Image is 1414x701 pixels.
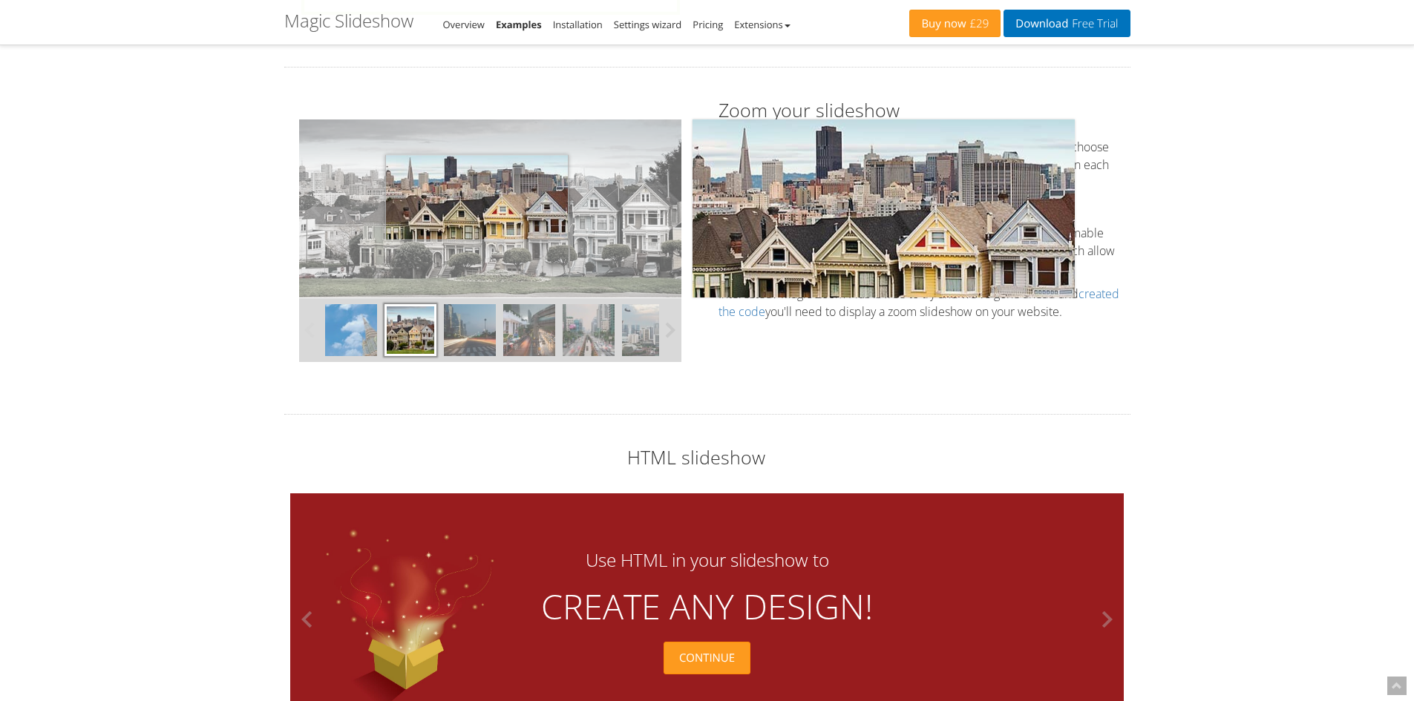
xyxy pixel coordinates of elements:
h1: Magic Slideshow [284,11,413,30]
p: Combine Magic Slideshow with ! [719,199,1130,217]
a: Examples [496,18,542,31]
img: places-15-1075.jpg [503,304,555,356]
a: Magic Zoom Plus [883,200,972,216]
a: Settings wizard [614,18,682,31]
h2: HTML slideshow [273,444,1119,470]
span: Free Trial [1068,18,1118,30]
img: Website slideshow zoom example [299,119,681,297]
img: places-14-1075.jpg [444,304,496,356]
div: Continue [664,642,750,675]
img: places-17-1075.jpg [622,304,674,356]
a: created the code [719,286,1119,320]
a: [PERSON_NAME] effect [736,157,860,173]
p: What type of slideshow zoom do you want? For a slow pan & zoom, choose the . But what if you want... [719,138,1130,191]
b: Use HTML in your slideshow to [307,550,1107,571]
p: As the demo shows, your website slideshow will be completely zoomable thanks to the image zoom & ... [719,224,1130,277]
a: DownloadFree Trial [1004,10,1130,37]
a: Extensions [734,18,790,31]
b: create any design! [307,586,1107,627]
a: Installation [553,18,603,31]
a: Buy now£29 [909,10,1001,37]
a: Overview [443,18,485,31]
img: places-16-1075.jpg [563,304,615,356]
span: £29 [966,18,989,30]
h2: Zoom your slideshow [719,97,1130,123]
img: places-12-1075.jpg [325,304,377,356]
p: Interested? Magic Zoom Plus is free to try and we've gone ahead and you'll need to display a zoom... [719,285,1130,320]
a: Pricing [693,18,723,31]
a: Website slideshow zoom exampleWebsite slideshow zoom example [299,119,681,298]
